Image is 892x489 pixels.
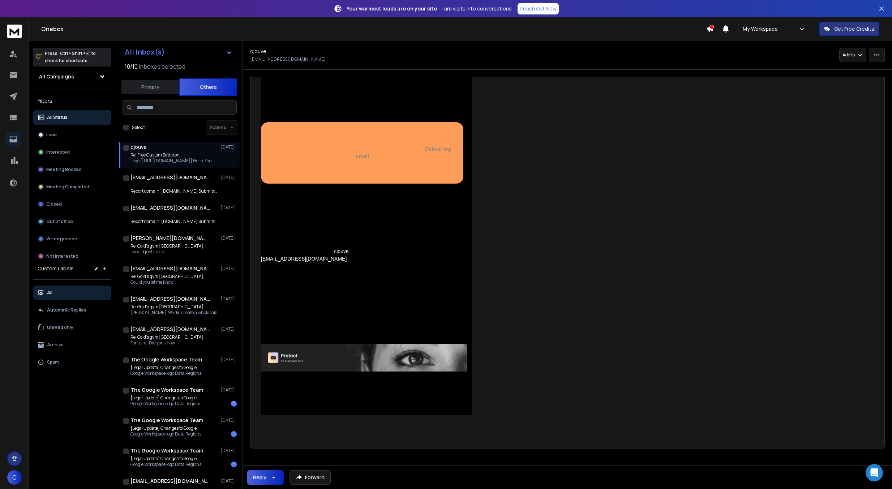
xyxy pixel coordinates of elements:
[47,115,68,120] p: All Status
[132,125,145,130] label: Select
[130,356,202,363] h1: The Google Workspace Team
[33,286,111,300] button: All
[866,464,883,481] div: Open Intercom Messenger
[130,310,217,316] p: [PERSON_NAME], We did create a wholesale
[38,265,74,272] h3: Custom Labels
[261,248,349,262] span: cjouve [EMAIL_ADDRESS][DOMAIN_NAME]
[130,401,201,407] p: Google Workspace logo Data Regions
[253,474,266,481] div: Reply
[520,5,557,12] p: Reach Out Now
[33,197,111,211] button: Closed
[7,25,22,38] img: logo
[130,219,217,224] p: Report domain: [DOMAIN_NAME] Submitter: [DOMAIN_NAME]
[130,174,210,181] h1: [EMAIL_ADDRESS][DOMAIN_NAME]
[33,232,111,246] button: Wrong person
[46,219,73,224] p: Out of office
[220,448,237,454] p: [DATE]
[130,274,203,279] p: Re: Gold’s gym [GEOGRAPHIC_DATA]
[842,52,855,58] p: Add to
[7,470,22,485] button: C
[130,235,210,242] h1: [PERSON_NAME][DOMAIN_NAME]
[231,401,237,407] div: 1
[46,253,78,259] p: Not Interested
[46,132,57,138] p: Lead
[247,470,284,485] button: Reply
[130,158,217,164] p: Logo [[URL][DOMAIN_NAME]] Hello, You just contacted me
[130,326,210,333] h1: [EMAIL_ADDRESS][DOMAIN_NAME]
[220,478,237,484] p: [DATE]
[130,334,203,340] p: Re: Gold’s gym [GEOGRAPHIC_DATA]
[130,295,210,303] h1: [EMAIL_ADDRESS][DOMAIN_NAME]
[220,326,237,332] p: [DATE]
[33,303,111,317] button: Automatic Replies
[130,279,203,285] p: Could you let me know
[46,236,77,242] p: Wrong person
[743,25,781,33] p: My Workspace
[125,62,138,71] span: 10 / 10
[45,50,96,64] p: Press to check for shortcuts.
[220,205,237,211] p: [DATE]
[220,296,237,302] p: [DATE]
[33,180,111,194] button: Meeting Completed
[59,49,90,57] span: Ctrl + Shift + k
[220,387,237,393] p: [DATE]
[130,477,210,485] h1: [EMAIL_ADDRESS][DOMAIN_NAME]
[250,48,266,55] h1: cjouve
[290,470,331,485] button: Forward
[179,78,237,96] button: Others
[130,395,201,401] p: [Legal Update] Changes to Google
[130,143,147,151] h1: cjouve
[130,265,210,272] h1: [EMAIL_ADDRESS][DOMAIN_NAME]
[130,447,203,454] h1: The Google Workspace Team
[220,144,237,150] p: [DATE]
[834,25,874,33] p: Get Free Credits
[518,3,559,14] a: Reach Out Now
[220,357,237,363] p: [DATE]
[130,425,201,431] p: [Legal Update] Changes to Google
[347,5,512,12] p: – Turn visits into conversations
[231,431,237,437] div: 1
[121,79,179,95] button: Primary
[33,110,111,125] button: All Status
[33,320,111,335] button: Unread only
[33,249,111,263] button: Not Interested
[125,48,165,56] h1: All Inbox(s)
[41,25,706,33] h1: Onebox
[47,325,73,330] p: Unread only
[33,145,111,159] button: Interested
[250,56,326,62] p: [EMAIL_ADDRESS][DOMAIN_NAME]
[130,370,201,376] p: Google Workspace logo Data Regions
[33,162,111,177] button: Meeting Booked
[33,338,111,352] button: Archive
[130,456,201,462] p: [Legal Update] Changes to Google
[33,214,111,229] button: Out of office
[130,417,203,424] h1: The Google Workspace Team
[39,73,74,80] h1: All Campaigns
[47,359,59,365] p: Spam
[220,417,237,423] p: [DATE]
[130,249,203,255] p: I would just like to
[47,307,86,313] p: Automatic Replies
[130,304,217,310] p: Re: Gold’s gym [GEOGRAPHIC_DATA]
[47,342,64,348] p: Archive
[130,188,217,194] p: Report domain: [DOMAIN_NAME] Submitter: [DOMAIN_NAME]
[231,462,237,467] div: 1
[130,462,201,467] p: Google Workspace logo Data Regions
[33,128,111,142] button: Lead
[220,175,237,180] p: [DATE]
[130,243,203,249] p: Re: Gold’s gym [GEOGRAPHIC_DATA]
[347,5,437,12] strong: Your warmest leads are on your site
[261,344,467,372] img: banner_eye_mib
[46,167,82,172] p: Meeting Booked
[46,149,70,155] p: Interested
[220,235,237,241] p: [DATE]
[46,184,89,190] p: Meeting Completed
[130,365,201,370] p: [Legal Update] Changes to Google
[130,204,210,211] h1: [EMAIL_ADDRESS][DOMAIN_NAME]
[130,386,203,394] h1: The Google Workspace Team
[220,266,237,271] p: [DATE]
[130,152,217,158] p: Re: Free Custom Bottle on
